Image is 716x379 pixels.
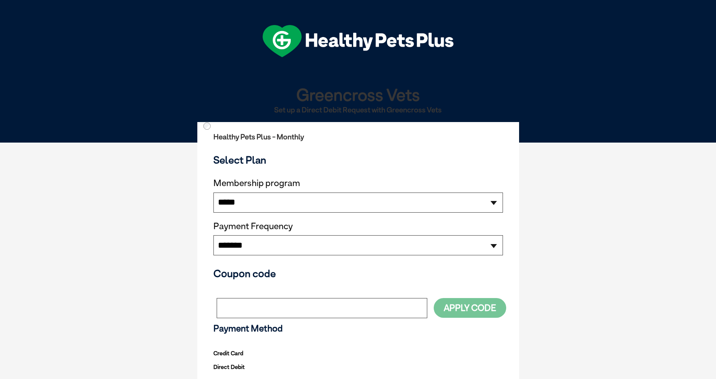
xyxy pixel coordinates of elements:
[213,221,293,232] label: Payment Frequency
[201,106,516,114] h2: Set up a Direct Debit Request with Greencross Vets
[203,122,211,130] input: Direct Debit
[213,133,503,141] h2: Healthy Pets Plus - Monthly
[263,25,453,57] img: hpp-logo-landscape-green-white.png
[213,154,503,166] h3: Select Plan
[201,85,516,104] h1: Greencross Vets
[213,267,503,280] h3: Coupon code
[213,178,503,188] label: Membership program
[213,362,245,372] label: Direct Debit
[213,323,503,334] h3: Payment Method
[213,348,243,358] label: Credit Card
[434,298,506,318] button: Apply Code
